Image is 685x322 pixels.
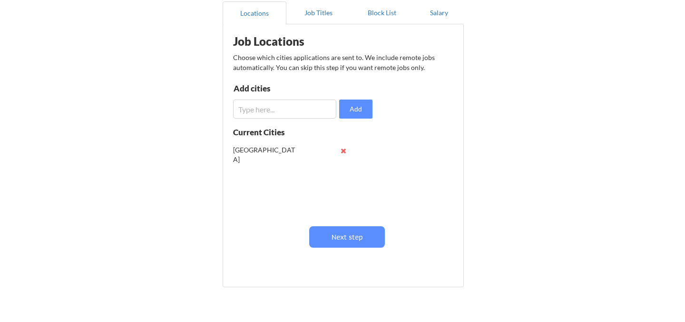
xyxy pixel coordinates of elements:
[223,1,286,24] button: Locations
[234,84,332,92] div: Add cities
[286,1,350,24] button: Job Titles
[233,128,305,136] div: Current Cities
[233,36,353,47] div: Job Locations
[233,100,336,119] input: Type here...
[309,226,385,248] button: Next step
[233,52,452,72] div: Choose which cities applications are sent to. We include remote jobs automatically. You can skip ...
[350,1,414,24] button: Block List
[233,145,295,164] div: [GEOGRAPHIC_DATA]
[414,1,464,24] button: Salary
[339,100,372,119] button: Add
